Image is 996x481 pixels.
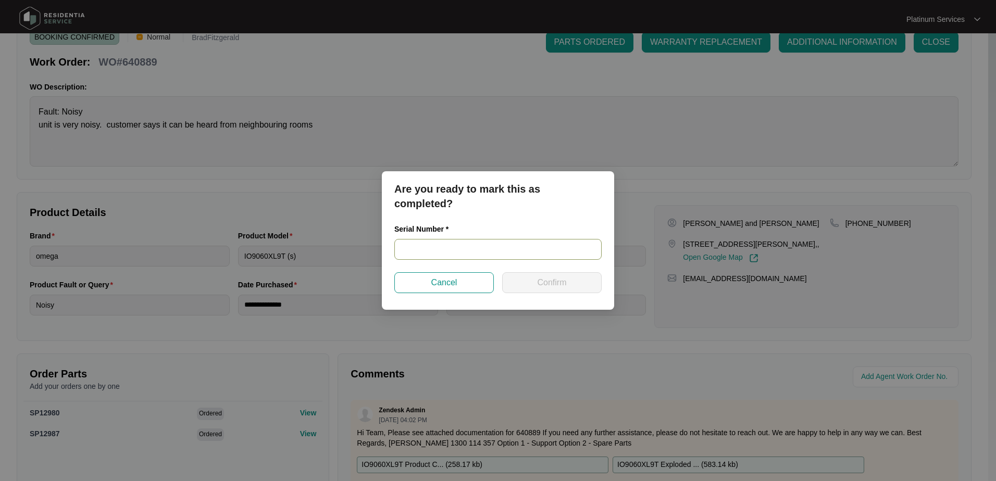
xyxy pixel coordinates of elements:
label: Serial Number * [394,224,456,234]
p: Are you ready to mark this as [394,182,602,196]
p: completed? [394,196,602,211]
button: Confirm [502,272,602,293]
button: Cancel [394,272,494,293]
span: Cancel [431,276,457,289]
